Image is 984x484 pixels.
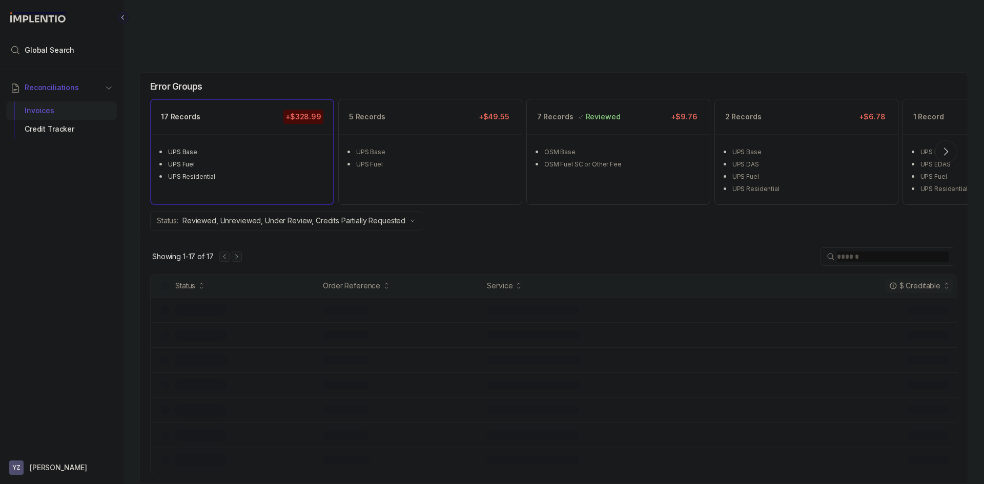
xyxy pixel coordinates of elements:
[175,281,195,291] div: Status
[6,76,117,99] button: Reconciliations
[283,110,323,124] p: +$328.99
[323,281,380,291] div: Order Reference
[487,281,512,291] div: Service
[182,216,405,226] p: Reviewed, Unreviewed, Under Review, Credits Partially Requested
[14,101,109,120] div: Invoices
[25,45,74,55] span: Global Search
[586,112,621,122] p: Reviewed
[913,112,944,122] p: 1 Record
[150,81,202,92] h5: Error Groups
[544,159,699,170] div: OSM Fuel SC or Other Fee
[349,112,385,122] p: 5 Records
[732,147,887,157] div: UPS Base
[25,82,79,93] span: Reconciliations
[9,460,114,475] button: User initials[PERSON_NAME]
[157,216,178,226] p: Status:
[6,99,117,141] div: Reconciliations
[30,462,87,473] p: [PERSON_NAME]
[477,110,511,124] p: +$49.55
[168,147,322,157] div: UPS Base
[150,211,422,230] button: Status:Reviewed, Unreviewed, Under Review, Credits Partially Requested
[669,110,699,124] p: +$9.76
[152,251,213,262] p: Showing 1-17 of 17
[168,172,322,182] div: UPS Residential
[544,147,699,157] div: OSM Base
[732,159,887,170] div: UPS DAS
[356,159,510,170] div: UPS Fuel
[356,147,510,157] div: UPS Base
[857,110,887,124] p: +$6.78
[725,112,762,122] p: 2 Records
[117,11,129,24] div: Collapse Icon
[732,172,887,182] div: UPS Fuel
[14,120,109,138] div: Credit Tracker
[537,112,573,122] p: 7 Records
[161,112,200,122] p: 17 Records
[152,251,213,262] div: Remaining page entries
[9,460,24,475] span: User initials
[732,184,887,194] div: UPS Residential
[889,281,940,291] div: $ Creditable
[168,159,322,170] div: UPS Fuel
